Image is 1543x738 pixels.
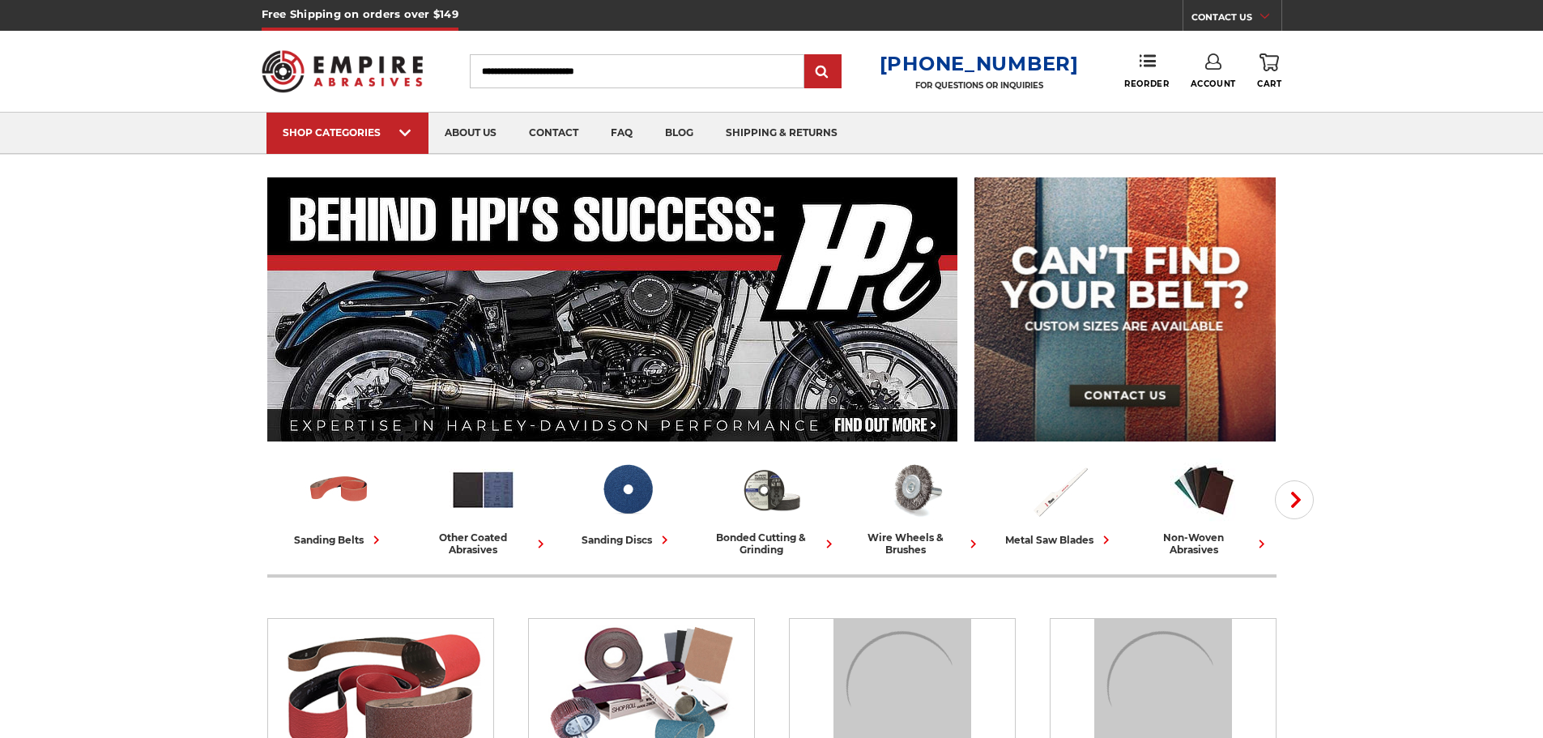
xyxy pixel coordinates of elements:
a: Reorder [1124,53,1169,88]
a: sanding discs [562,456,693,548]
span: Cart [1257,79,1281,89]
a: metal saw blades [995,456,1126,548]
div: non-woven abrasives [1139,531,1270,556]
a: non-woven abrasives [1139,456,1270,556]
a: blog [649,113,710,154]
div: other coated abrasives [418,531,549,556]
input: Submit [807,56,839,88]
a: Cart [1257,53,1281,89]
img: Non-woven Abrasives [1170,456,1238,523]
a: faq [595,113,649,154]
img: Bonded Cutting & Grinding [738,456,805,523]
img: Metal Saw Blades [1026,456,1093,523]
img: Sanding Belts [305,456,373,523]
a: wire wheels & brushes [850,456,982,556]
img: Empire Abrasives [262,40,424,103]
div: wire wheels & brushes [850,531,982,556]
img: Wire Wheels & Brushes [882,456,949,523]
div: sanding belts [294,531,385,548]
div: SHOP CATEGORIES [283,126,412,139]
p: FOR QUESTIONS OR INQUIRIES [880,80,1079,91]
a: shipping & returns [710,113,854,154]
span: Account [1191,79,1236,89]
a: bonded cutting & grinding [706,456,838,556]
img: Other Coated Abrasives [450,456,517,523]
span: Reorder [1124,79,1169,89]
a: contact [513,113,595,154]
div: bonded cutting & grinding [706,531,838,556]
div: sanding discs [582,531,673,548]
img: Banner for an interview featuring Horsepower Inc who makes Harley performance upgrades featured o... [267,177,958,442]
a: other coated abrasives [418,456,549,556]
img: promo banner for custom belts. [974,177,1276,442]
a: [PHONE_NUMBER] [880,52,1079,75]
a: CONTACT US [1191,8,1281,31]
a: about us [428,113,513,154]
button: Next [1275,480,1314,519]
img: Sanding Discs [594,456,661,523]
a: sanding belts [274,456,405,548]
div: metal saw blades [1005,531,1115,548]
